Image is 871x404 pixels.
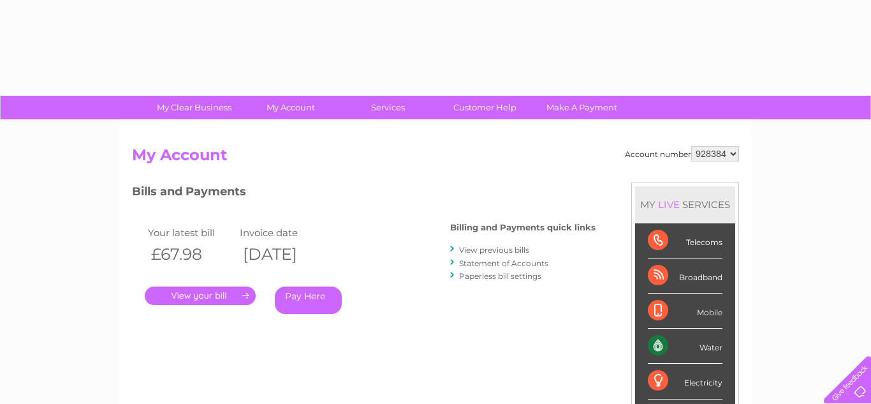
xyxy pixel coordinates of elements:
[145,287,256,305] a: .
[335,96,441,119] a: Services
[459,258,548,268] a: Statement of Accounts
[459,271,541,281] a: Paperless bill settings
[132,146,739,170] h2: My Account
[648,294,722,329] div: Mobile
[625,146,739,161] div: Account number
[648,223,722,258] div: Telecoms
[132,183,596,205] h3: Bills and Payments
[529,96,634,119] a: Make A Payment
[450,223,596,232] h4: Billing and Payments quick links
[237,241,328,267] th: [DATE]
[648,329,722,364] div: Water
[655,198,682,211] div: LIVE
[237,224,328,241] td: Invoice date
[275,287,342,314] a: Pay Here
[432,96,538,119] a: Customer Help
[238,96,344,119] a: My Account
[459,245,529,255] a: View previous bills
[142,96,247,119] a: My Clear Business
[648,258,722,294] div: Broadband
[145,241,237,267] th: £67.98
[648,364,722,399] div: Electricity
[145,224,237,241] td: Your latest bill
[635,186,735,223] div: MY SERVICES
